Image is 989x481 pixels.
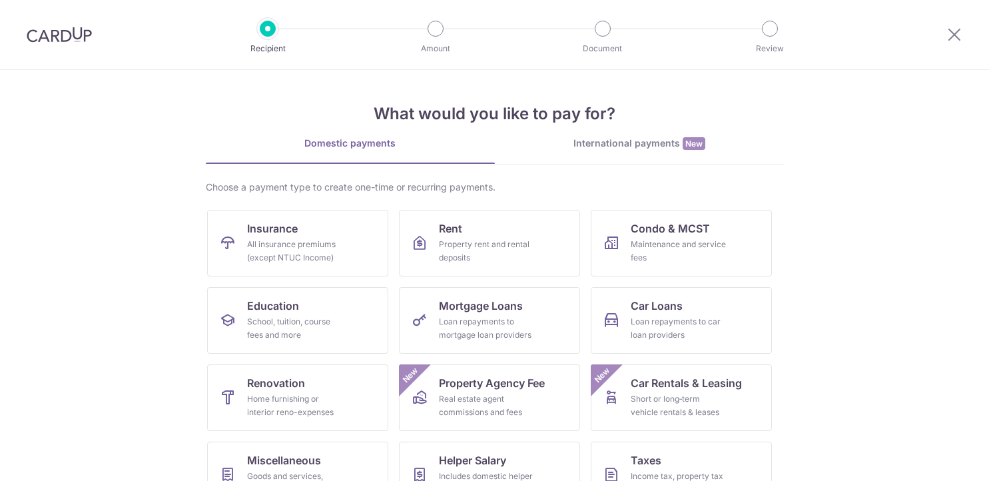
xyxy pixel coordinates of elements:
[553,42,652,55] p: Document
[247,238,343,264] div: All insurance premiums (except NTUC Income)
[386,42,485,55] p: Amount
[247,221,298,237] span: Insurance
[439,375,545,391] span: Property Agency Fee
[591,364,772,431] a: Car Rentals & LeasingShort or long‑term vehicle rentals & leasesNew
[439,238,535,264] div: Property rent and rental deposits
[439,221,462,237] span: Rent
[399,364,421,386] span: New
[631,375,742,391] span: Car Rentals & Leasing
[207,287,388,354] a: EducationSchool, tuition, course fees and more
[439,298,523,314] span: Mortgage Loans
[207,210,388,276] a: InsuranceAll insurance premiums (except NTUC Income)
[206,181,784,194] div: Choose a payment type to create one-time or recurring payments.
[207,364,388,431] a: RenovationHome furnishing or interior reno-expenses
[247,452,321,468] span: Miscellaneous
[247,392,343,419] div: Home furnishing or interior reno-expenses
[591,287,772,354] a: Car LoansLoan repayments to car loan providers
[439,315,535,342] div: Loan repayments to mortgage loan providers
[631,392,727,419] div: Short or long‑term vehicle rentals & leases
[399,210,580,276] a: RentProperty rent and rental deposits
[904,441,976,474] iframe: Opens a widget where you can find more information
[399,364,580,431] a: Property Agency FeeReal estate agent commissions and feesNew
[631,238,727,264] div: Maintenance and service fees
[631,452,661,468] span: Taxes
[631,221,710,237] span: Condo & MCST
[683,137,705,150] span: New
[631,298,683,314] span: Car Loans
[218,42,317,55] p: Recipient
[495,137,784,151] div: International payments
[591,210,772,276] a: Condo & MCSTMaintenance and service fees
[439,392,535,419] div: Real estate agent commissions and fees
[631,315,727,342] div: Loan repayments to car loan providers
[721,42,819,55] p: Review
[206,137,495,150] div: Domestic payments
[399,287,580,354] a: Mortgage LoansLoan repayments to mortgage loan providers
[439,452,506,468] span: Helper Salary
[27,27,92,43] img: CardUp
[247,298,299,314] span: Education
[206,102,784,126] h4: What would you like to pay for?
[247,375,305,391] span: Renovation
[247,315,343,342] div: School, tuition, course fees and more
[591,364,613,386] span: New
